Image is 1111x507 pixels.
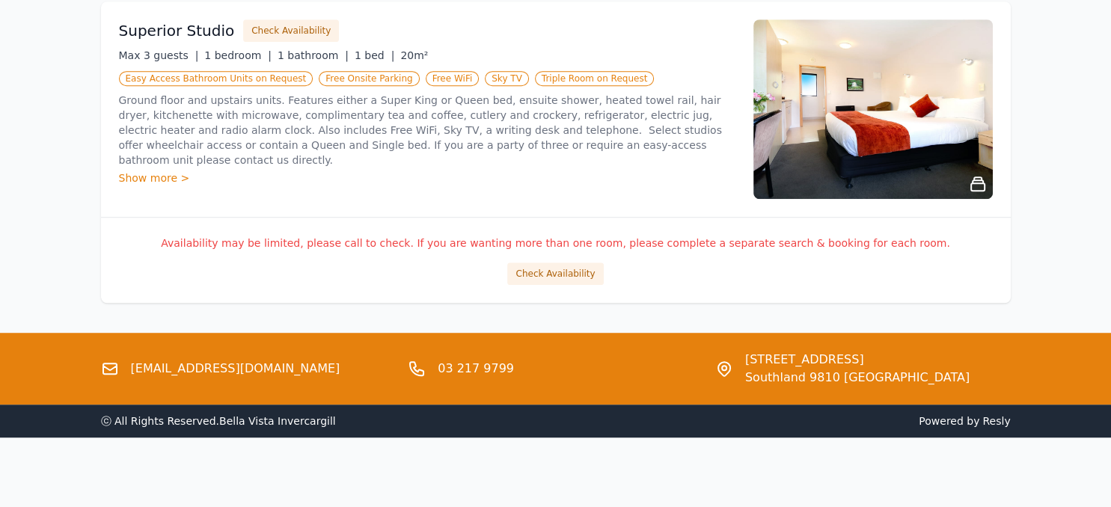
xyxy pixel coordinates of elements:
button: Check Availability [243,19,339,42]
p: Availability may be limited, please call to check. If you are wanting more than one room, please ... [119,236,993,251]
span: Southland 9810 [GEOGRAPHIC_DATA] [745,369,970,387]
span: Free Onsite Parking [319,71,419,86]
a: 03 217 9799 [438,360,514,378]
div: Show more > [119,170,735,185]
span: Easy Access Bathroom Units on Request [119,71,313,86]
span: 1 bathroom | [278,49,349,61]
span: Powered by [562,414,1011,428]
span: ⓒ All Rights Reserved. Bella Vista Invercargill [101,415,336,427]
span: Free WiFi [426,71,480,86]
span: Max 3 guests | [119,49,199,61]
span: [STREET_ADDRESS] [745,351,970,369]
p: Ground floor and upstairs units. Features either a Super King or Queen bed, ensuite shower, heate... [119,93,735,168]
span: Sky TV [485,71,529,86]
a: Resly [982,415,1010,427]
a: [EMAIL_ADDRESS][DOMAIN_NAME] [131,360,340,378]
button: Check Availability [507,262,603,285]
span: 20m² [400,49,428,61]
span: 1 bedroom | [204,49,272,61]
h3: Superior Studio [119,20,235,41]
span: Triple Room on Request [535,71,654,86]
span: 1 bed | [355,49,394,61]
